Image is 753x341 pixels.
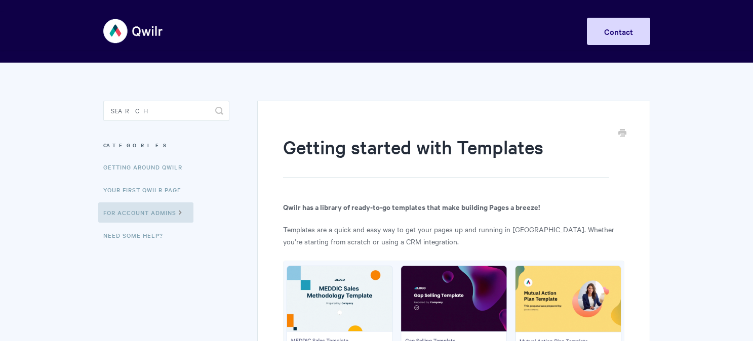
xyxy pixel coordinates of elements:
[103,225,171,245] a: Need Some Help?
[103,180,189,200] a: Your First Qwilr Page
[103,136,229,154] h3: Categories
[587,18,650,45] a: Contact
[283,134,609,178] h1: Getting started with Templates
[283,223,624,247] p: Templates are a quick and easy way to get your pages up and running in [GEOGRAPHIC_DATA]. Whether...
[103,12,164,50] img: Qwilr Help Center
[618,128,626,139] a: Print this Article
[103,101,229,121] input: Search
[103,157,190,177] a: Getting Around Qwilr
[283,201,540,212] b: Qwilr has a library of ready-to-go templates that make building Pages a breeze!
[98,202,193,223] a: For Account Admins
